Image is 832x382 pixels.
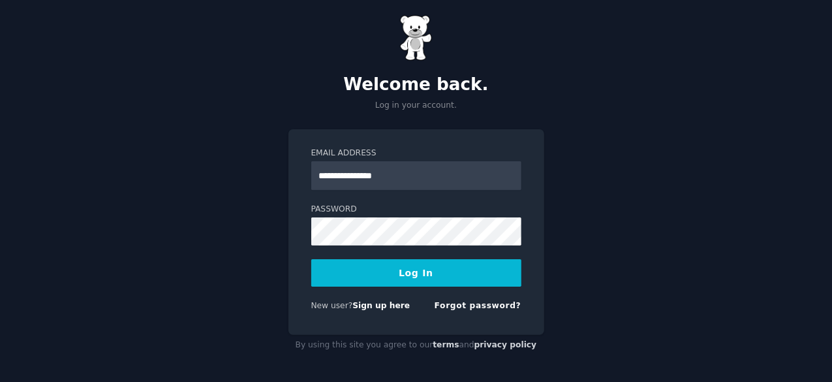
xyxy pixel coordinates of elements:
[311,204,521,215] label: Password
[435,301,521,310] a: Forgot password?
[288,100,544,112] p: Log in your account.
[288,74,544,95] h2: Welcome back.
[400,15,433,61] img: Gummy Bear
[474,340,537,349] a: privacy policy
[311,148,521,159] label: Email Address
[288,335,544,356] div: By using this site you agree to our and
[311,259,521,287] button: Log In
[352,301,410,310] a: Sign up here
[433,340,459,349] a: terms
[311,301,353,310] span: New user?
